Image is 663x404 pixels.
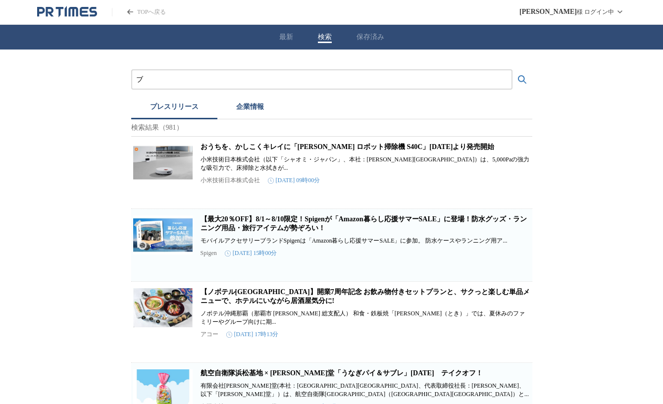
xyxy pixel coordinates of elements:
a: 航空自衛隊浜松基地 × [PERSON_NAME]堂「うなぎパイ＆サブレ」[DATE] テイクオフ！ [201,369,483,377]
button: 最新 [279,33,293,42]
a: 【ノボテル[GEOGRAPHIC_DATA]】開業7周年記念 お飲み物付きセットプランと、サクっと楽しむ単品メニューで、ホテルにいながら居酒屋気分に! [201,288,530,304]
p: 小米技術日本株式会社（以下「シャオミ・ジャパン」、本社：[PERSON_NAME][GEOGRAPHIC_DATA]）は、5,000Paの強力な吸引力で、床掃除と水拭きが... [201,155,530,172]
a: PR TIMESのトップページはこちら [37,6,97,18]
time: [DATE] 15時00分 [225,249,277,257]
input: プレスリリースおよび企業を検索する [136,74,508,85]
button: 検索 [318,33,332,42]
img: おうちを、かしこくキレイに「Xiaomi ロボット掃除機 S40C」7月15日（火）より発売開始 [133,143,193,182]
a: 【最大20％OFF】8/1～8/10限定！Spigenが「Amazon暮らし応援サマーSALE」に登場！防水グッズ・ランニング用品・旅行アイテムが勢ぞろい！ [201,215,527,232]
button: 企業情報 [217,98,283,119]
img: 【最大20％OFF】8/1～8/10限定！Spigenが「Amazon暮らし応援サマーSALE」に登場！防水グッズ・ランニング用品・旅行アイテムが勢ぞろい！ [133,215,193,254]
button: プレスリリース [131,98,217,119]
a: おうちを、かしこくキレイに「[PERSON_NAME] ロボット掃除機 S40C」[DATE]より発売開始 [201,143,495,151]
img: 【ノボテル沖縄那覇】開業7周年記念 お飲み物付きセットプランと、サクっと楽しむ単品メニューで、ホテルにいながら居酒屋気分に! [133,288,193,327]
button: 検索する [512,70,532,90]
time: [DATE] 09時00分 [268,176,320,185]
p: アコー [201,330,218,339]
p: Spigen [201,250,217,257]
time: [DATE] 17時13分 [226,330,279,339]
p: 有限会社[PERSON_NAME]堂(本社：[GEOGRAPHIC_DATA][GEOGRAPHIC_DATA]、代表取締役社長：[PERSON_NAME]、以下「[PERSON_NAME]堂」... [201,382,530,399]
a: PR TIMESのトップページはこちら [112,8,166,16]
p: ノボテル沖縄那覇（那覇市 [PERSON_NAME] 総支配人） 和食・鉄板焼「[PERSON_NAME]（とき）」では、夏休みのファミリーやグループ向けに期... [201,309,530,326]
p: モバイルアクセサリーブランドSpigenは「Amazon暮らし応援サマーSALE」に参加。 防水ケースやランニング用ア... [201,237,530,245]
button: 保存済み [357,33,384,42]
span: [PERSON_NAME] [519,8,577,16]
p: 検索結果（981） [131,119,532,137]
p: 小米技術日本株式会社 [201,176,260,185]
